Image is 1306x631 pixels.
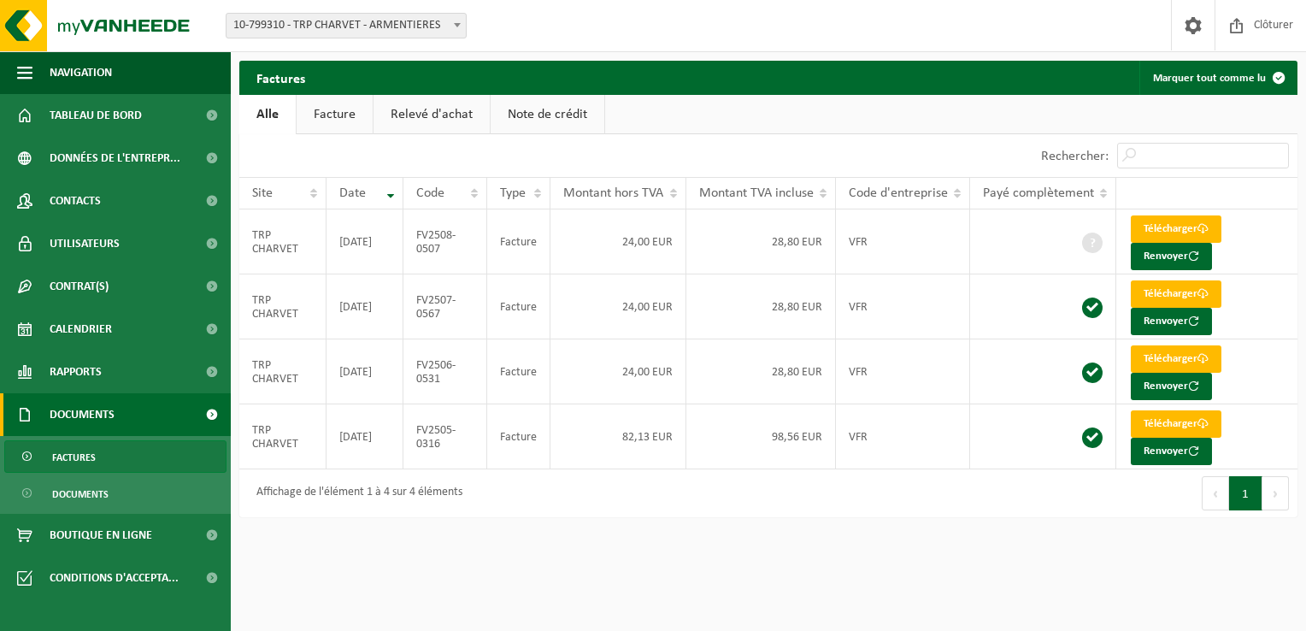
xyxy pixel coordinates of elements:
span: Montant TVA incluse [699,186,814,200]
button: Renvoyer [1131,373,1212,400]
td: 98,56 EUR [686,404,836,469]
div: Affichage de l'élément 1 à 4 sur 4 éléments [248,478,462,509]
td: TRP CHARVET [239,404,326,469]
td: 28,80 EUR [686,209,836,274]
span: Utilisateurs [50,222,120,265]
td: 82,13 EUR [550,404,686,469]
a: Factures [4,440,226,473]
td: Facture [487,339,550,404]
td: FV2505-0316 [403,404,488,469]
a: Relevé d'achat [374,95,490,134]
button: Renvoyer [1131,243,1212,270]
td: TRP CHARVET [239,274,326,339]
td: TRP CHARVET [239,339,326,404]
td: TRP CHARVET [239,209,326,274]
td: VFR [836,209,970,274]
span: Site [252,186,273,200]
span: Montant hors TVA [563,186,663,200]
a: Télécharger [1131,280,1221,308]
span: Calendrier [50,308,112,351]
td: [DATE] [326,209,403,274]
td: VFR [836,339,970,404]
td: 28,80 EUR [686,274,836,339]
button: Renvoyer [1131,308,1212,335]
a: Documents [4,477,226,510]
td: Facture [487,209,550,274]
span: Tableau de bord [50,94,142,137]
td: Facture [487,274,550,339]
td: [DATE] [326,404,403,469]
span: Contrat(s) [50,265,109,308]
button: Marquer tout comme lu [1139,61,1296,95]
td: 24,00 EUR [550,209,686,274]
h2: Factures [239,61,322,94]
span: Code [416,186,444,200]
td: VFR [836,404,970,469]
a: Alle [239,95,296,134]
td: FV2508-0507 [403,209,488,274]
a: Facture [297,95,373,134]
a: Télécharger [1131,410,1221,438]
span: Boutique en ligne [50,514,152,557]
td: [DATE] [326,339,403,404]
td: FV2507-0567 [403,274,488,339]
button: Previous [1202,476,1229,510]
td: 28,80 EUR [686,339,836,404]
td: Facture [487,404,550,469]
span: 10-799310 - TRP CHARVET - ARMENTIERES [226,13,467,38]
td: 24,00 EUR [550,339,686,404]
span: Payé complètement [983,186,1094,200]
button: Next [1262,476,1289,510]
td: [DATE] [326,274,403,339]
td: FV2506-0531 [403,339,488,404]
label: Rechercher: [1041,150,1109,163]
span: Documents [52,478,109,510]
span: Date [339,186,366,200]
td: 24,00 EUR [550,274,686,339]
button: Renvoyer [1131,438,1212,465]
span: Conditions d'accepta... [50,557,179,599]
a: Télécharger [1131,215,1221,243]
a: Télécharger [1131,345,1221,373]
button: 1 [1229,476,1262,510]
span: Documents [50,393,115,436]
a: Note de crédit [491,95,604,134]
span: Données de l'entrepr... [50,137,180,180]
span: Code d'entreprise [849,186,948,200]
span: Rapports [50,351,102,393]
span: Navigation [50,51,112,94]
span: Factures [52,441,96,474]
span: Contacts [50,180,101,222]
td: VFR [836,274,970,339]
span: Type [500,186,526,200]
span: 10-799310 - TRP CHARVET - ARMENTIERES [226,14,466,38]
